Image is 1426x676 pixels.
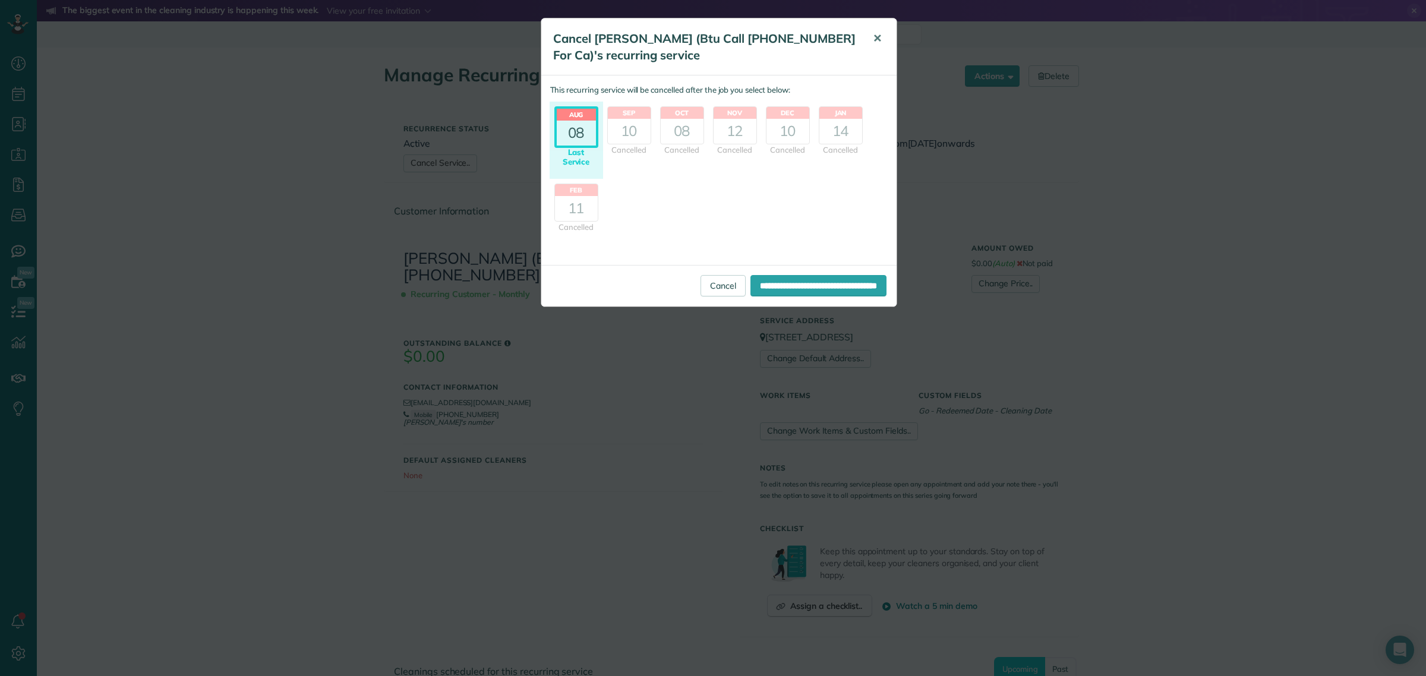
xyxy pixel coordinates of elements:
[608,119,651,144] div: 10
[766,119,809,144] div: 10
[554,222,598,233] div: Cancelled
[557,109,596,121] header: Aug
[661,119,703,144] div: 08
[819,119,862,144] div: 14
[873,31,882,45] span: ✕
[607,144,651,156] div: Cancelled
[714,119,756,144] div: 12
[553,30,856,64] h5: Cancel [PERSON_NAME] (Btu Call [PHONE_NUMBER] For Ca)'s recurring service
[713,144,757,156] div: Cancelled
[555,184,598,196] header: Feb
[714,107,756,119] header: Nov
[660,144,704,156] div: Cancelled
[766,144,810,156] div: Cancelled
[554,148,598,166] div: Last Service
[701,275,746,296] a: Cancel
[819,144,863,156] div: Cancelled
[557,121,596,146] div: 08
[819,107,862,119] header: Jan
[661,107,703,119] header: Oct
[766,107,809,119] header: Dec
[608,107,651,119] header: Sep
[550,84,888,96] p: This recurring service will be cancelled after the job you select below:
[555,196,598,221] div: 11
